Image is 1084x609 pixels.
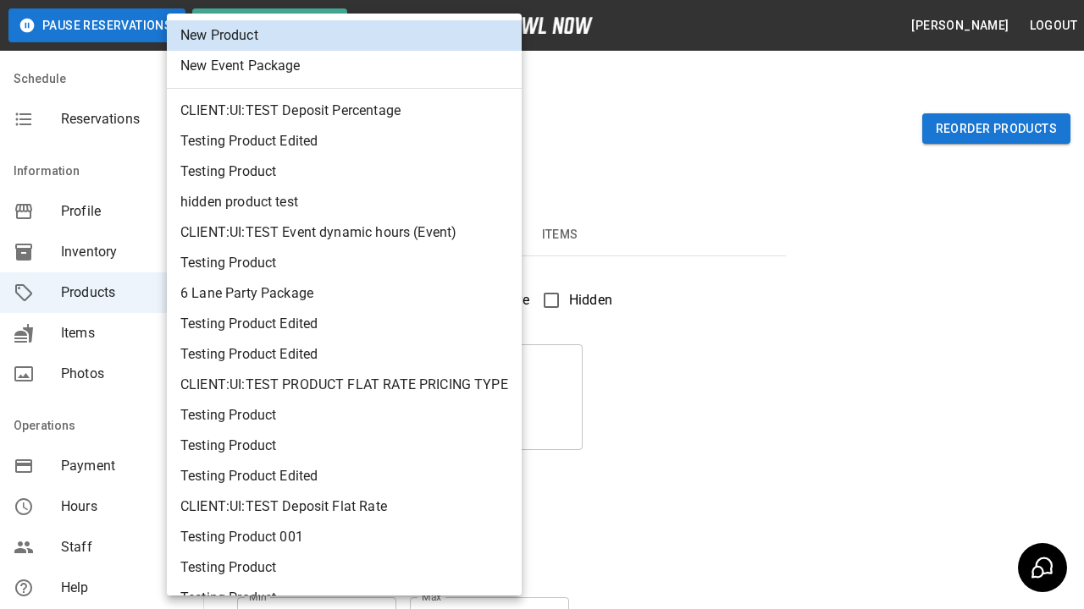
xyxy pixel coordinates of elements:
li: CLIENT:UI:TEST Deposit Flat Rate [167,491,522,522]
li: New Event Package [167,51,522,81]
li: Testing Product [167,248,522,278]
li: hidden product test [167,187,522,217]
li: Testing Product 001 [167,522,522,552]
li: Testing Product [167,431,522,461]
li: CLIENT:UI:TEST Deposit Percentage [167,96,522,126]
li: Testing Product Edited [167,126,522,156]
li: CLIENT:UI:TEST Event dynamic hours (Event) [167,217,522,248]
li: Testing Product [167,552,522,583]
li: Testing Product Edited [167,461,522,491]
li: Testing Product [167,156,522,187]
li: Testing Product Edited [167,339,522,370]
li: Testing Product Edited [167,309,522,339]
li: 6 Lane Party Package [167,278,522,309]
li: New Product [167,20,522,51]
li: CLIENT:UI:TEST PRODUCT FLAT RATE PRICING TYPE [167,370,522,400]
li: Testing Product [167,400,522,431]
